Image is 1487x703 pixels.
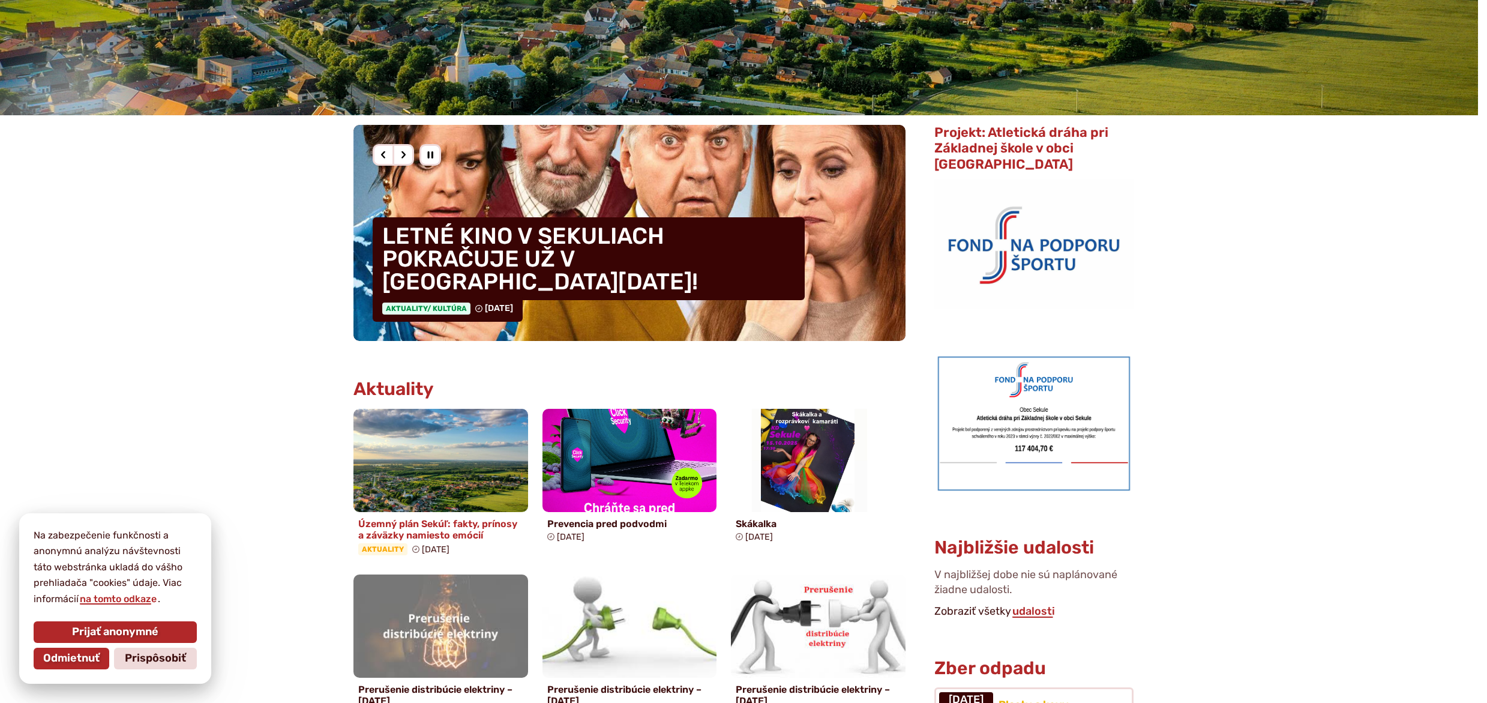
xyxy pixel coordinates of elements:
span: Prijať anonymné [72,626,158,639]
a: Územný plán Sekúľ: fakty, prínosy a záväzky namiesto emócií Aktuality [DATE] [353,409,528,560]
div: Nasledujúci slajd [392,144,414,166]
a: LETNÉ KINO V SEKULIACH POKRAČUJE UŽ V [GEOGRAPHIC_DATA][DATE]! Aktuality/ Kultúra [DATE] [353,125,906,341]
span: Aktuality [382,303,470,315]
button: Odmietnuť [34,648,109,669]
span: [DATE] [422,545,449,555]
button: Prispôsobiť [114,648,197,669]
div: 2 / 8 [353,125,906,341]
h3: Najbližšie udalosti [934,538,1094,558]
h4: Skákalka [736,518,901,530]
a: Zobraziť všetky udalosti [1011,605,1056,618]
span: [DATE] [485,303,513,313]
h4: LETNÉ KINO V SEKULIACH POKRAČUJE UŽ V [GEOGRAPHIC_DATA][DATE]! [373,217,805,300]
p: V najbližšej dobe nie sú naplánované žiadne udalosti. [934,567,1134,602]
span: / Kultúra [427,304,467,313]
button: Prijať anonymné [34,621,197,643]
span: Projekt: Atletická dráha pri Základnej škole v obci [GEOGRAPHIC_DATA] [934,124,1108,172]
div: Predošlý slajd [373,144,394,166]
div: Pozastaviť pohyb slajdera [419,144,441,166]
span: [DATE] [745,532,773,542]
span: [DATE] [557,532,584,542]
p: Zobraziť všetky [934,603,1134,621]
a: Prevencia pred podvodmi [DATE] [542,409,717,547]
span: Odmietnuť [43,652,100,665]
h3: Aktuality [353,379,434,399]
a: Skákalka [DATE] [731,409,906,547]
img: draha.png [934,353,1134,493]
span: Prispôsobiť [125,652,186,665]
img: logo_fnps.png [934,179,1134,309]
a: na tomto odkaze [79,593,158,605]
h3: Zber odpadu [934,659,1134,678]
h4: Prevencia pred podvodmi [547,518,712,530]
p: Na zabezpečenie funkčnosti a anonymnú analýzu návštevnosti táto webstránka ukladá do vášho prehli... [34,528,197,607]
h4: Územný plán Sekúľ: fakty, prínosy a záväzky namiesto emócií [358,518,523,541]
span: Aktuality [358,543,407,555]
